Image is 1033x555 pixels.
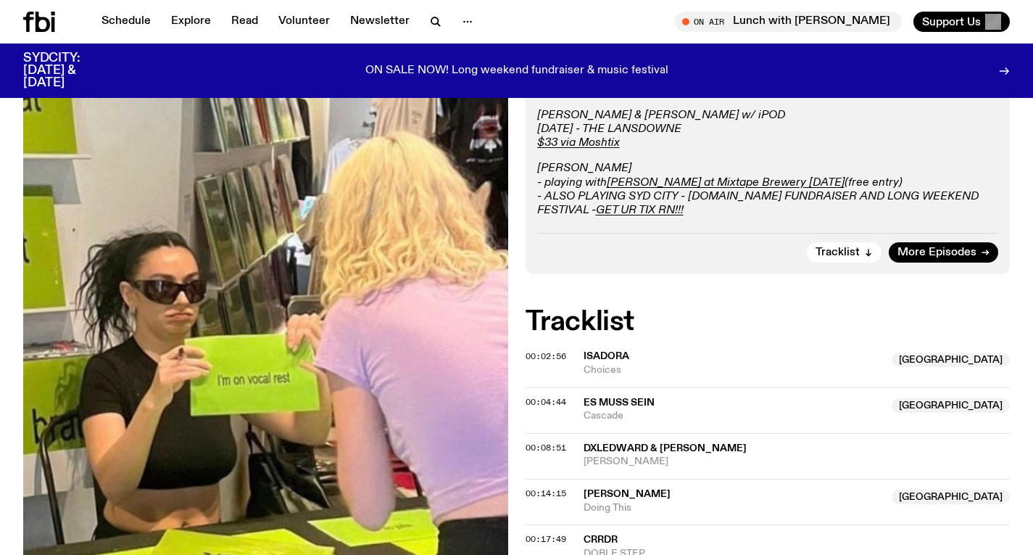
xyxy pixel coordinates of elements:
[526,533,566,545] span: 00:17:49
[897,247,976,258] span: More Episodes
[537,177,607,189] em: - playing with
[584,363,884,377] span: Choices
[23,52,116,89] h3: SYDCITY: [DATE] & [DATE]
[596,205,684,216] a: GET UR TIX RN!!!
[913,12,1010,32] button: Support Us
[162,12,220,32] a: Explore
[537,191,979,216] em: - ALSO PLAYING SYD CITY - [DOMAIN_NAME] FUNDRAISER AND LONG WEEKEND FESTIVAL -
[584,351,629,361] span: Isadora
[526,396,566,408] span: 00:04:44
[270,12,339,32] a: Volunteer
[526,488,566,499] span: 00:14:15
[845,177,903,189] em: (free entry)
[584,398,655,408] span: Es Muss Sein
[922,15,981,28] span: Support Us
[675,12,902,32] button: On AirLunch with [PERSON_NAME]
[537,110,785,121] em: [PERSON_NAME] & [PERSON_NAME] w/ iPOD
[537,123,681,135] em: [DATE] - THE LANSDOWNE
[584,455,1011,469] span: [PERSON_NAME]
[584,489,671,499] span: [PERSON_NAME]
[807,242,881,263] button: Tracklist
[223,12,267,32] a: Read
[584,501,884,515] span: Doing This
[892,353,1010,367] span: [GEOGRAPHIC_DATA]
[584,409,884,423] span: Cascade
[892,398,1010,413] span: [GEOGRAPHIC_DATA]
[537,163,631,174] em: [PERSON_NAME]
[537,137,620,149] a: $33 via Moshtix
[816,247,860,258] span: Tracklist
[526,309,1011,335] h2: Tracklist
[584,535,618,545] span: CRRDR
[341,12,418,32] a: Newsletter
[892,490,1010,504] span: [GEOGRAPHIC_DATA]
[889,242,998,263] a: More Episodes
[365,65,668,78] p: ON SALE NOW! Long weekend fundraiser & music festival
[607,177,845,189] a: [PERSON_NAME] at Mixtape Brewery [DATE]
[584,443,747,453] span: dxledward & [PERSON_NAME]
[93,12,159,32] a: Schedule
[526,442,566,453] span: 00:08:51
[526,350,566,362] span: 00:02:56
